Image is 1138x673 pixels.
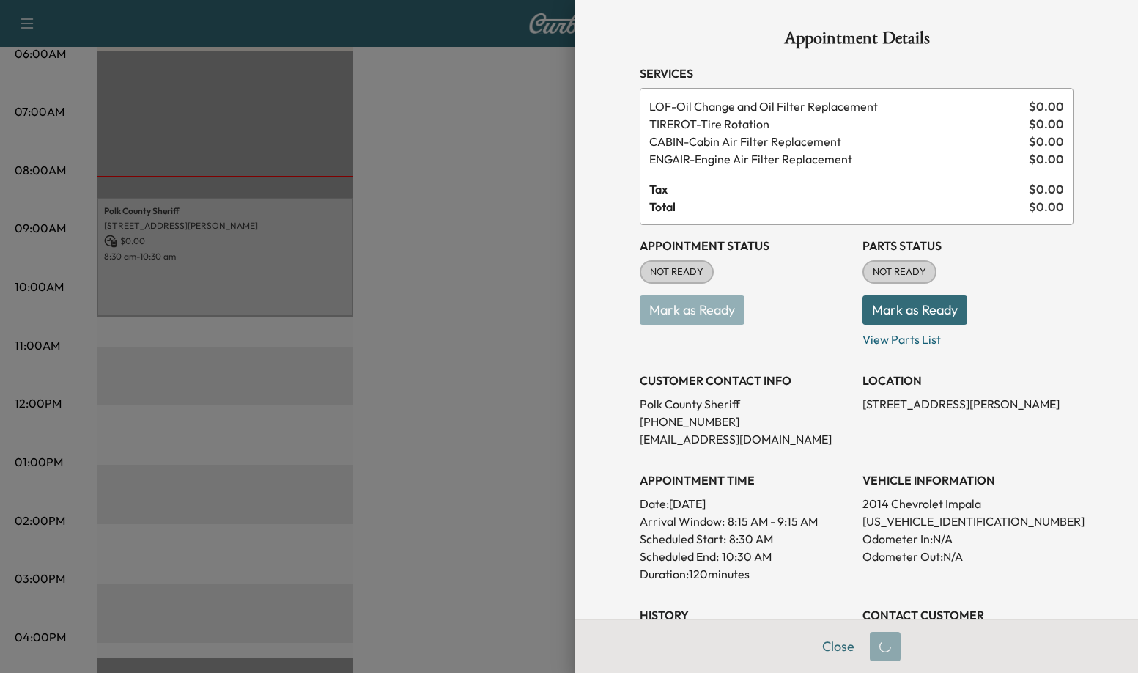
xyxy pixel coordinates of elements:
[862,471,1074,489] h3: VEHICLE INFORMATION
[640,413,851,430] p: [PHONE_NUMBER]
[862,325,1074,348] p: View Parts List
[1029,133,1064,150] span: $ 0.00
[728,512,818,530] span: 8:15 AM - 9:15 AM
[649,133,1023,150] span: Cabin Air Filter Replacement
[862,548,1074,565] p: Odometer Out: N/A
[862,395,1074,413] p: [STREET_ADDRESS][PERSON_NAME]
[722,548,772,565] p: 10:30 AM
[649,150,1023,168] span: Engine Air Filter Replacement
[862,237,1074,254] h3: Parts Status
[862,495,1074,512] p: 2014 Chevrolet Impala
[729,530,773,548] p: 8:30 AM
[1029,150,1064,168] span: $ 0.00
[649,98,1023,115] span: Oil Change and Oil Filter Replacement
[640,565,851,583] p: Duration: 120 minutes
[640,430,851,448] p: [EMAIL_ADDRESS][DOMAIN_NAME]
[640,395,851,413] p: Polk County Sheriff
[1029,198,1064,216] span: $ 0.00
[1029,115,1064,133] span: $ 0.00
[640,29,1074,53] h1: Appointment Details
[649,115,1023,133] span: Tire Rotation
[649,180,1029,198] span: Tax
[640,530,726,548] p: Scheduled Start:
[649,198,1029,216] span: Total
[864,265,935,279] span: NOT READY
[640,512,851,530] p: Arrival Window:
[862,512,1074,530] p: [US_VEHICLE_IDENTIFICATION_NUMBER]
[640,65,1074,82] h3: Services
[640,548,719,565] p: Scheduled End:
[640,471,851,489] h3: APPOINTMENT TIME
[1029,180,1064,198] span: $ 0.00
[640,372,851,389] h3: CUSTOMER CONTACT INFO
[1029,98,1064,115] span: $ 0.00
[813,632,864,661] button: Close
[862,606,1074,624] h3: CONTACT CUSTOMER
[640,606,851,624] h3: History
[640,237,851,254] h3: Appointment Status
[862,372,1074,389] h3: LOCATION
[862,295,967,325] button: Mark as Ready
[640,495,851,512] p: Date: [DATE]
[641,265,712,279] span: NOT READY
[862,530,1074,548] p: Odometer In: N/A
